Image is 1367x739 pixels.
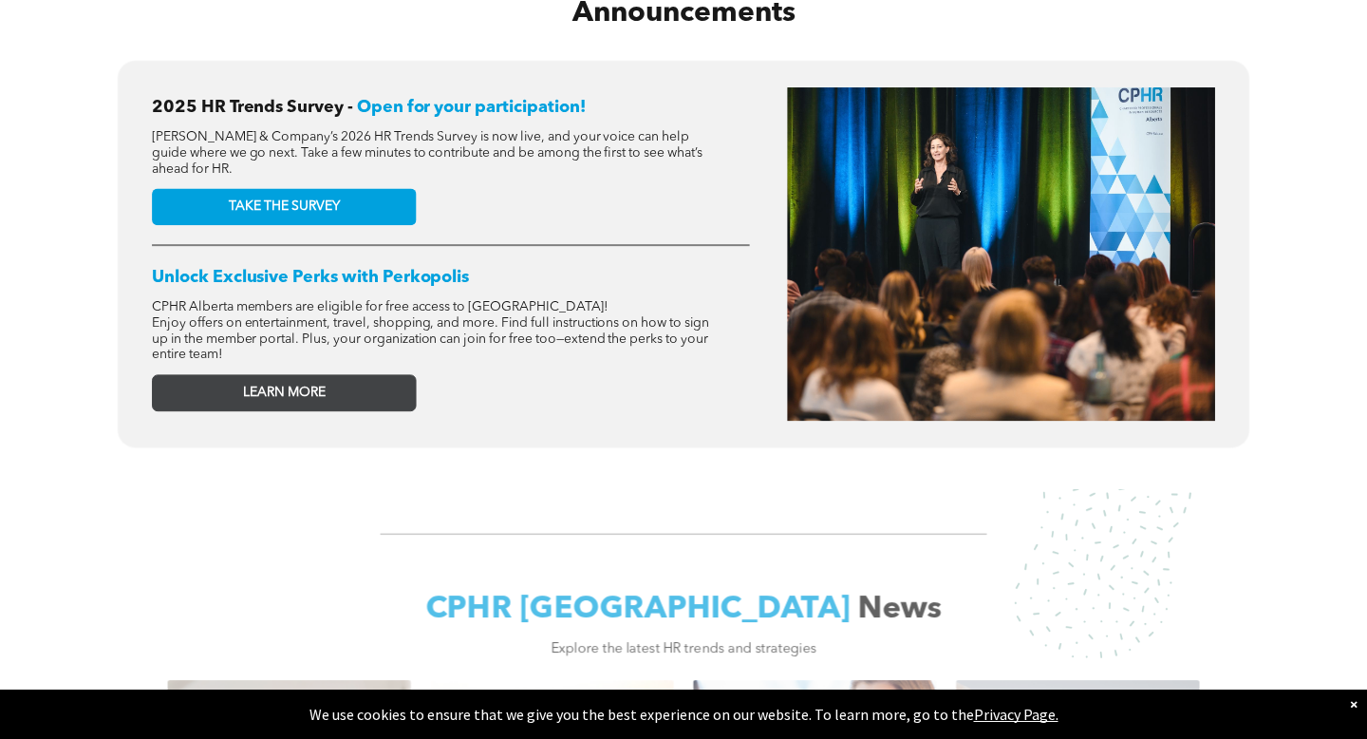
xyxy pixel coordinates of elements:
span: Unlock Exclusive Perks with Perkopolis [152,269,469,286]
div: Dismiss notification [1350,694,1358,713]
a: LEARN MORE [152,374,416,411]
span: CPHR [GEOGRAPHIC_DATA] [425,594,850,625]
span: News [858,594,942,625]
span: LEARN MORE [243,385,326,401]
a: TAKE THE SURVEY [152,188,416,225]
span: Enjoy offers on entertainment, travel, shopping, and more. Find full instructions on how to sign ... [152,315,709,361]
span: [PERSON_NAME] & Company’s 2026 HR Trends Survey is now live, and your voice can help guide where ... [152,129,702,175]
span: 2025 HR Trends Survey - [152,99,353,116]
span: CPHR Alberta members are eligible for free access to [GEOGRAPHIC_DATA]! [152,299,609,313]
span: Explore the latest HR trends and strategies [551,642,816,656]
a: Privacy Page. [974,705,1058,724]
span: TAKE THE SURVEY [229,199,339,215]
span: Open for your participation! [357,99,586,116]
